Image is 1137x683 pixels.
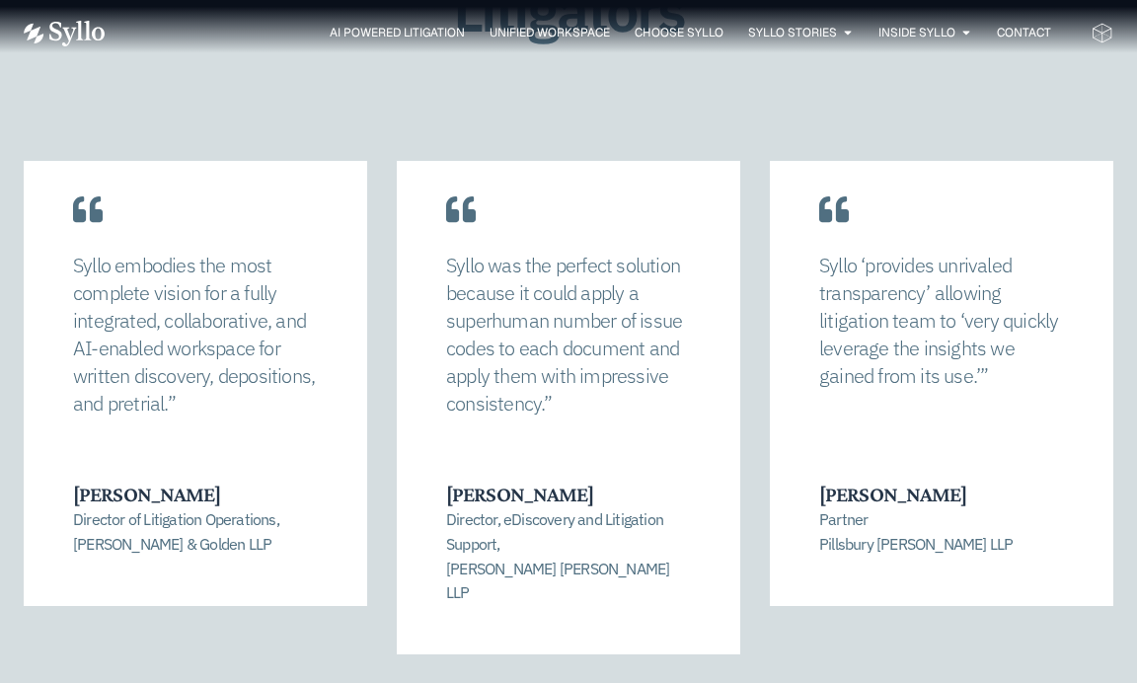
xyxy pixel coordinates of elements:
[73,482,316,507] h3: [PERSON_NAME]
[490,24,610,41] a: Unified Workspace
[819,507,1062,556] p: Partner Pillsbury [PERSON_NAME] LLP
[446,482,689,507] h3: [PERSON_NAME]
[24,161,367,658] div: 2 / 8
[330,24,465,41] a: AI Powered Litigation
[819,482,1062,507] h3: [PERSON_NAME]
[446,252,691,417] p: Syllo was the perfect solution because it could apply a superhuman number of issue codes to each ...
[24,21,105,46] img: Vector
[73,507,316,556] p: Director of Litigation Operations, [PERSON_NAME] & Golden LLP
[397,161,740,658] div: 3 / 8
[748,24,837,41] a: Syllo Stories
[446,507,689,605] p: Director, eDiscovery and Litigation Support, [PERSON_NAME] [PERSON_NAME] LLP
[878,24,955,41] a: Inside Syllo
[635,24,723,41] a: Choose Syllo
[144,24,1051,42] nav: Menu
[770,161,1113,658] div: 4 / 8
[73,252,318,417] p: Syllo embodies the most complete vision for a fully integrated, collaborative, and AI-enabled wor...
[144,24,1051,42] div: Menu Toggle
[819,252,1064,390] p: Syllo ‘provides unrivaled transparency’ allowing litigation team to ‘very quickly leverage the in...
[997,24,1051,41] a: Contact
